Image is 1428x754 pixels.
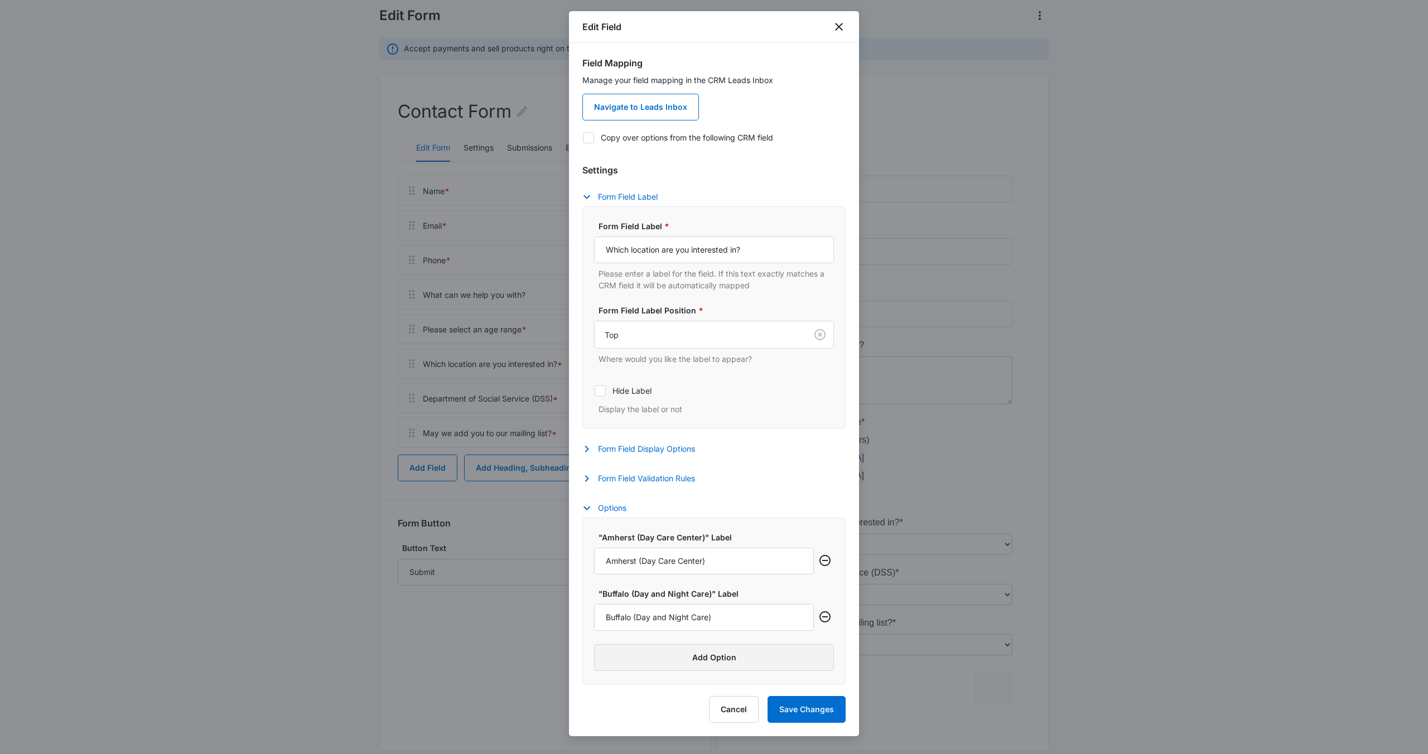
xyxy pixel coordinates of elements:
button: Remove row [816,552,834,569]
input: "Buffalo (Day and Night Care)" Label [594,604,814,631]
button: Clear [811,326,829,344]
h3: Settings [582,163,846,177]
h3: Field Mapping [582,56,846,70]
button: Add Option [594,644,834,671]
div: Domain Overview [42,66,100,73]
button: Remove row [816,608,834,626]
label: "Buffalo (Day and Night Care)" Label [599,588,818,600]
img: tab_domain_overview_orange.svg [30,65,39,74]
p: Please enter a label for the field. If this text exactly matches a CRM field it will be automatic... [599,268,834,291]
img: website_grey.svg [18,29,27,38]
label: Form Field Label [599,220,838,232]
label: [DEMOGRAPHIC_DATA] [11,318,111,331]
p: Display the label or not [599,403,834,415]
button: Form Field Display Options [582,442,706,456]
p: Manage your field mapping in the CRM Leads Inbox [582,74,846,86]
div: Keywords by Traffic [123,66,188,73]
button: Form Field Validation Rules [582,472,706,485]
input: "Amherst (Day Care Center)" Label [594,548,814,574]
p: Where would you like the label to appear? [599,353,834,365]
label: General Inquiry [11,336,72,349]
button: Cancel [709,696,759,723]
div: Domain: [DOMAIN_NAME] [29,29,123,38]
label: [DEMOGRAPHIC_DATA] [11,300,111,313]
h1: Edit Field [582,20,621,33]
button: close [832,20,846,33]
a: Navigate to Leads Inbox [582,94,699,120]
button: Form Field Label [582,190,669,204]
label: Hide Label [594,385,834,397]
img: tab_keywords_by_traffic_grey.svg [111,65,120,74]
button: Options [582,501,638,515]
iframe: reCAPTCHA [220,520,363,553]
span: Submit [7,531,35,541]
label: Form Field Label Position [599,304,838,316]
label: Copy over options from the following CRM field [582,132,846,143]
input: Form Field Label [594,236,834,263]
label: Infant (3 months - 2 Years) [11,282,117,296]
button: Save Changes [768,696,846,723]
label: "Amherst (Day Care Center)" Label [599,531,818,543]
